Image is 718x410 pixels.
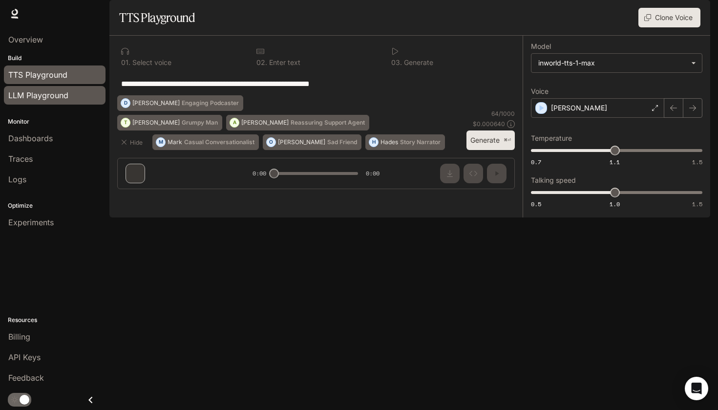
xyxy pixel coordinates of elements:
[380,139,398,145] p: Hades
[130,59,171,66] p: Select voice
[152,134,259,150] button: MMarkCasual Conversationalist
[692,200,702,208] span: 1.5
[230,115,239,130] div: A
[531,135,572,142] p: Temperature
[278,139,325,145] p: [PERSON_NAME]
[531,88,549,95] p: Voice
[402,59,433,66] p: Generate
[391,59,402,66] p: 0 3 .
[638,8,700,27] button: Clone Voice
[117,134,148,150] button: Hide
[184,139,254,145] p: Casual Conversationalist
[531,54,702,72] div: inworld-tts-1-max
[327,139,357,145] p: Sad Friend
[241,120,289,126] p: [PERSON_NAME]
[692,158,702,166] span: 1.5
[156,134,165,150] div: M
[610,200,620,208] span: 1.0
[121,59,130,66] p: 0 1 .
[117,115,222,130] button: T[PERSON_NAME]Grumpy Man
[610,158,620,166] span: 1.1
[291,120,365,126] p: Reassuring Support Agent
[365,134,445,150] button: HHadesStory Narrator
[121,95,130,111] div: D
[400,139,441,145] p: Story Narrator
[117,95,243,111] button: D[PERSON_NAME]Engaging Podcaster
[226,115,369,130] button: A[PERSON_NAME]Reassuring Support Agent
[685,377,708,400] div: Open Intercom Messenger
[531,43,551,50] p: Model
[531,200,541,208] span: 0.5
[504,137,511,143] p: ⌘⏎
[256,59,267,66] p: 0 2 .
[491,109,515,118] p: 64 / 1000
[263,134,361,150] button: O[PERSON_NAME]Sad Friend
[531,177,576,184] p: Talking speed
[119,8,195,27] h1: TTS Playground
[267,59,300,66] p: Enter text
[182,100,239,106] p: Engaging Podcaster
[267,134,275,150] div: O
[182,120,218,126] p: Grumpy Man
[531,158,541,166] span: 0.7
[538,58,686,68] div: inworld-tts-1-max
[551,103,607,113] p: [PERSON_NAME]
[168,139,182,145] p: Mark
[369,134,378,150] div: H
[132,120,180,126] p: [PERSON_NAME]
[121,115,130,130] div: T
[466,130,515,151] button: Generate⌘⏎
[132,100,180,106] p: [PERSON_NAME]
